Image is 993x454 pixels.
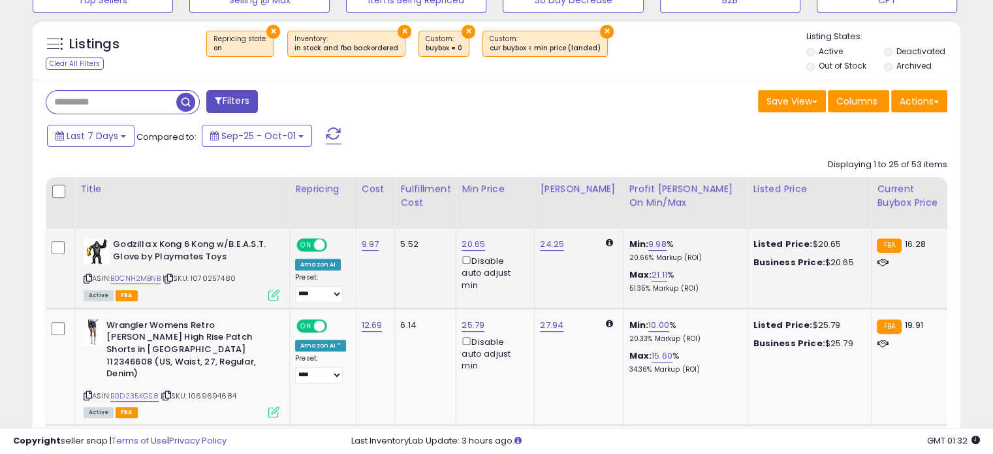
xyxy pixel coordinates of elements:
[400,182,450,210] div: Fulfillment Cost
[905,238,926,250] span: 16.28
[629,268,652,281] b: Max:
[905,319,923,331] span: 19.91
[462,25,475,39] button: ×
[462,319,484,332] a: 25.79
[462,253,524,291] div: Disable auto adjust min
[136,131,197,143] span: Compared to:
[110,391,159,402] a: B0D235KGS8
[362,238,379,251] a: 9.97
[325,320,346,331] span: OFF
[753,338,861,349] div: $25.79
[298,240,314,251] span: ON
[753,182,866,196] div: Listed Price
[652,268,667,282] a: 21.11
[295,259,341,270] div: Amazon AI
[295,354,346,383] div: Preset:
[753,256,825,268] b: Business Price:
[266,25,280,39] button: ×
[877,319,901,334] small: FBA
[540,182,618,196] div: [PERSON_NAME]
[753,238,861,250] div: $20.65
[629,182,742,210] div: Profit [PERSON_NAME] on Min/Max
[84,238,279,299] div: ASIN:
[67,129,118,142] span: Last 7 Days
[806,31,960,43] p: Listing States:
[623,177,748,229] th: The percentage added to the cost of goods (COGS) that forms the calculator for Min & Max prices.
[110,273,161,284] a: B0CNH2MBNB
[877,238,901,253] small: FBA
[362,182,390,196] div: Cost
[490,44,601,53] div: cur buybox < min price (landed)
[600,25,614,39] button: ×
[652,349,672,363] a: 15.60
[362,319,383,332] a: 12.69
[877,182,944,210] div: Current Buybox Price
[896,46,945,57] label: Deactivated
[295,273,346,302] div: Preset:
[896,60,931,71] label: Archived
[753,238,812,250] b: Listed Price:
[47,125,134,147] button: Last 7 Days
[753,319,861,331] div: $25.79
[400,238,446,250] div: 5.52
[836,95,877,108] span: Columns
[213,34,267,54] span: Repricing state :
[13,435,227,447] div: seller snap | |
[828,159,947,171] div: Displaying 1 to 25 of 53 items
[490,34,601,54] span: Custom:
[295,182,351,196] div: Repricing
[84,319,103,346] img: 31crJpmJE5L._SL40_.jpg
[629,253,737,263] p: 20.66% Markup (ROI)
[202,125,312,147] button: Sep-25 - Oct-01
[648,238,667,251] a: 9.98
[325,240,346,251] span: OFF
[84,290,114,301] span: All listings currently available for purchase on Amazon
[112,434,167,447] a: Terms of Use
[116,407,138,418] span: FBA
[113,238,272,266] b: Godzilla x Kong 6 Kong w/B.E.A.S.T. Glove by Playmates Toys
[106,319,265,383] b: Wrangler Womens Retro [PERSON_NAME] High Rise Patch Shorts in [GEOGRAPHIC_DATA] 112346608 (US, Wa...
[819,46,843,57] label: Active
[462,182,529,196] div: Min Price
[426,34,462,54] span: Custom:
[213,44,267,53] div: on
[540,319,563,332] a: 27.94
[80,182,284,196] div: Title
[891,90,947,112] button: Actions
[629,269,737,293] div: %
[758,90,826,112] button: Save View
[753,337,825,349] b: Business Price:
[629,365,737,374] p: 34.36% Markup (ROI)
[753,319,812,331] b: Listed Price:
[648,319,669,332] a: 10.00
[169,434,227,447] a: Privacy Policy
[298,320,314,331] span: ON
[629,238,737,263] div: %
[69,35,119,54] h5: Listings
[629,334,737,344] p: 20.33% Markup (ROI)
[398,25,411,39] button: ×
[629,319,737,344] div: %
[84,407,114,418] span: All listings currently available for purchase on Amazon
[294,34,398,54] span: Inventory :
[927,434,980,447] span: 2025-10-9 01:32 GMT
[84,238,110,265] img: 41w9d-GlE7L._SL40_.jpg
[753,257,861,268] div: $20.65
[629,238,648,250] b: Min:
[163,273,236,284] span: | SKU: 1070257480
[462,334,524,372] div: Disable auto adjust min
[828,90,889,112] button: Columns
[540,238,564,251] a: 24.25
[629,284,737,293] p: 51.35% Markup (ROI)
[426,44,462,53] div: buybox = 0
[206,90,257,113] button: Filters
[295,340,346,351] div: Amazon AI *
[351,435,980,447] div: Last InventoryLab Update: 3 hours ago.
[629,349,652,362] b: Max:
[629,350,737,374] div: %
[400,319,446,331] div: 6.14
[462,238,485,251] a: 20.65
[629,319,648,331] b: Min:
[13,434,61,447] strong: Copyright
[294,44,398,53] div: in stock and fba backordered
